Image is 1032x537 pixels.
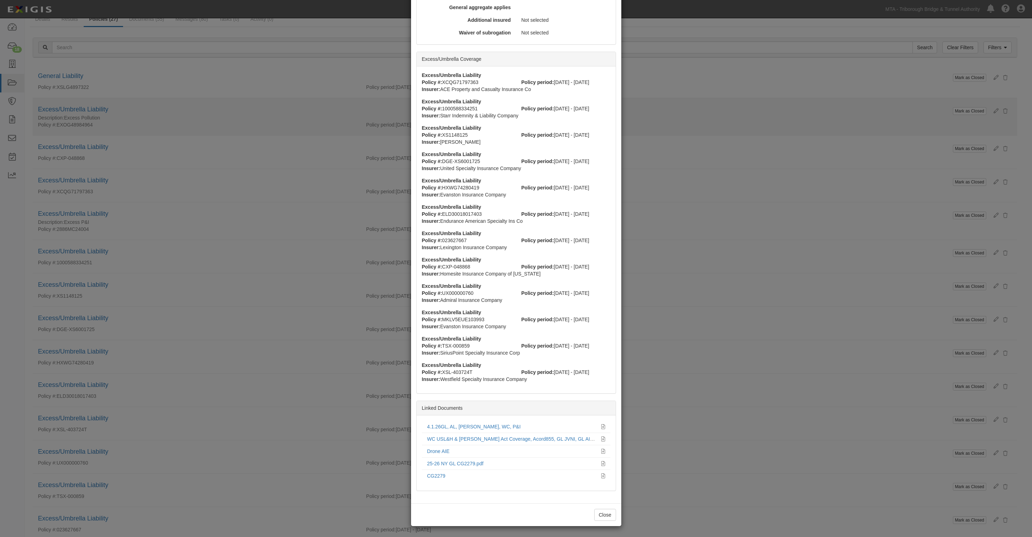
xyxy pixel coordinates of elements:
[422,99,481,104] strong: Excess/Umbrella Liability
[419,4,516,11] div: General aggregate applies
[417,349,616,356] div: SiriusPoint Specialty Insurance Corp
[419,29,516,36] div: Waiver of subrogation
[521,290,554,296] strong: Policy period:
[422,257,481,263] strong: Excess/Umbrella Liability
[516,158,616,165] div: [DATE] - [DATE]
[427,435,596,442] div: WC USL&H & Jones Act Coverage, Acord855, GL JVNI, GL AIE, PNC, Per Project, CG 2279, AL CA9948, M...
[422,166,440,171] strong: Insurer:
[427,472,596,479] div: CG2279
[521,238,554,243] strong: Policy period:
[521,185,554,190] strong: Policy period:
[516,29,613,36] div: Not selected
[427,424,521,429] a: 4.1.26GL, AL, [PERSON_NAME], WC, P&I
[422,158,442,164] strong: Policy #:
[521,211,554,217] strong: Policy period:
[422,125,481,131] strong: Excess/Umbrella Liability
[422,238,442,243] strong: Policy #:
[417,158,516,165] div: DGE-XS6001725
[422,290,442,296] strong: Policy #:
[521,343,554,349] strong: Policy period:
[422,310,481,315] strong: Excess/Umbrella Liability
[422,132,442,138] strong: Policy #:
[521,317,554,322] strong: Policy period:
[422,283,481,289] strong: Excess/Umbrella Liability
[516,290,616,297] div: [DATE] - [DATE]
[516,316,616,323] div: [DATE] - [DATE]
[422,264,442,270] strong: Policy #:
[422,324,440,329] strong: Insurer:
[422,231,481,236] strong: Excess/Umbrella Liability
[516,17,613,24] div: Not selected
[417,138,616,145] div: [PERSON_NAME]
[417,270,616,277] div: Homesite Insurance Company of [US_STATE]
[422,178,481,183] strong: Excess/Umbrella Liability
[422,139,440,145] strong: Insurer:
[422,343,442,349] strong: Policy #:
[417,263,516,270] div: CXP-048868
[417,191,616,198] div: Evanston Insurance Company
[516,211,616,218] div: [DATE] - [DATE]
[417,131,516,138] div: XS1148125
[417,112,616,119] div: Starr Indemnity & Liability Company
[422,192,440,198] strong: Insurer:
[422,185,442,190] strong: Policy #:
[427,436,704,442] a: WC USL&H & [PERSON_NAME] Act Coverage, Acord855, GL JVNI, GL AIE, PNC, Per Project, CG 2279, AL C...
[417,316,516,323] div: MKLV5EUE103993
[417,86,616,93] div: ACE Property and Casualty Insurance Co
[521,369,554,375] strong: Policy period:
[521,132,554,138] strong: Policy period:
[516,237,616,244] div: [DATE] - [DATE]
[417,52,616,66] div: Excess/Umbrella Coverage
[521,158,554,164] strong: Policy period:
[417,218,616,225] div: Endurance American Specialty Ins Co
[422,336,481,342] strong: Excess/Umbrella Liability
[521,79,554,85] strong: Policy period:
[417,290,516,297] div: UX000000760
[422,350,440,356] strong: Insurer:
[417,323,616,330] div: Evanston Insurance Company
[521,264,554,270] strong: Policy period:
[516,105,616,112] div: [DATE] - [DATE]
[427,448,596,455] div: Drone AIE
[516,342,616,349] div: [DATE] - [DATE]
[422,317,442,322] strong: Policy #:
[417,211,516,218] div: ELD30018017403
[422,204,481,210] strong: Excess/Umbrella Liability
[422,79,442,85] strong: Policy #:
[422,271,440,277] strong: Insurer:
[422,72,481,78] strong: Excess/Umbrella Liability
[417,165,616,172] div: United Specialty Insurance Company
[422,86,440,92] strong: Insurer:
[417,376,616,383] div: Westfield Specialty Insurance Company
[427,461,483,466] a: 25-26 NY GL CG2279.pdf
[417,237,516,244] div: 023627667
[417,184,516,191] div: HXWG74280419
[419,17,516,24] div: Additional insured
[417,244,616,251] div: Lexington Insurance Company
[422,362,481,368] strong: Excess/Umbrella Liability
[427,473,446,479] a: CG2279
[594,509,616,521] button: Close
[422,106,442,111] strong: Policy #:
[427,423,596,430] div: 4.1.26GL, AL, Ul, WC, P&I
[516,184,616,191] div: [DATE] - [DATE]
[422,218,440,224] strong: Insurer:
[422,297,440,303] strong: Insurer:
[417,105,516,112] div: 1000588334251
[427,448,450,454] a: Drone AIE
[417,297,616,304] div: Admiral Insurance Company
[417,401,616,415] div: Linked Documents
[422,376,440,382] strong: Insurer:
[422,113,440,118] strong: Insurer:
[422,245,440,250] strong: Insurer:
[516,263,616,270] div: [DATE] - [DATE]
[521,106,554,111] strong: Policy period:
[516,131,616,138] div: [DATE] - [DATE]
[516,369,616,376] div: [DATE] - [DATE]
[417,79,516,86] div: XCQG71797363
[516,79,616,86] div: [DATE] - [DATE]
[422,151,481,157] strong: Excess/Umbrella Liability
[422,211,442,217] strong: Policy #:
[427,460,596,467] div: 25-26 NY GL CG2279.pdf
[417,342,516,349] div: TSX-000859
